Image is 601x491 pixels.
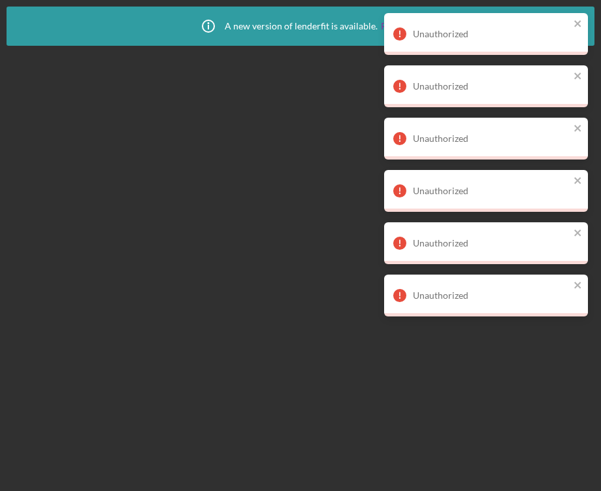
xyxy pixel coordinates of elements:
div: A new version of lenderfit is available. [192,10,409,42]
div: Unauthorized [413,238,570,248]
button: close [574,71,583,83]
div: Unauthorized [413,81,570,92]
div: Unauthorized [413,29,570,39]
button: close [574,175,583,188]
div: Unauthorized [413,186,570,196]
div: Unauthorized [413,290,570,301]
button: close [574,228,583,240]
a: Reload [381,21,409,31]
button: close [574,18,583,31]
div: Unauthorized [413,133,570,144]
button: close [574,123,583,135]
button: close [574,280,583,292]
